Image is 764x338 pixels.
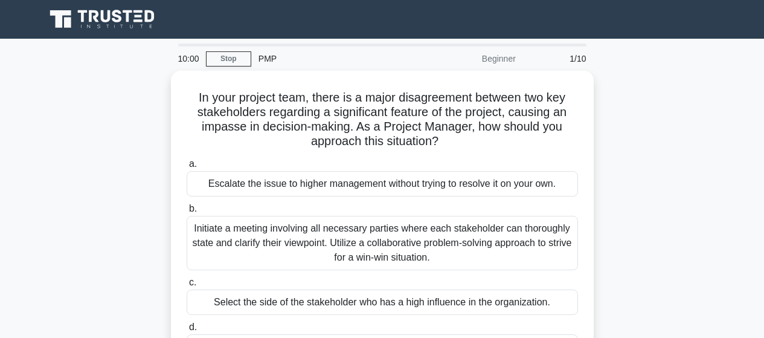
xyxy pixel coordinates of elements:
[189,203,197,213] span: b.
[187,290,578,315] div: Select the side of the stakeholder who has a high influence in the organization.
[189,158,197,169] span: a.
[206,51,251,67] a: Stop
[417,47,523,71] div: Beginner
[187,171,578,197] div: Escalate the issue to higher management without trying to resolve it on your own.
[189,277,196,287] span: c.
[189,322,197,332] span: d.
[523,47,594,71] div: 1/10
[251,47,417,71] div: PMP
[185,90,579,149] h5: In your project team, there is a major disagreement between two key stakeholders regarding a sign...
[187,216,578,270] div: Initiate a meeting involving all necessary parties where each stakeholder can thoroughly state an...
[171,47,206,71] div: 10:00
